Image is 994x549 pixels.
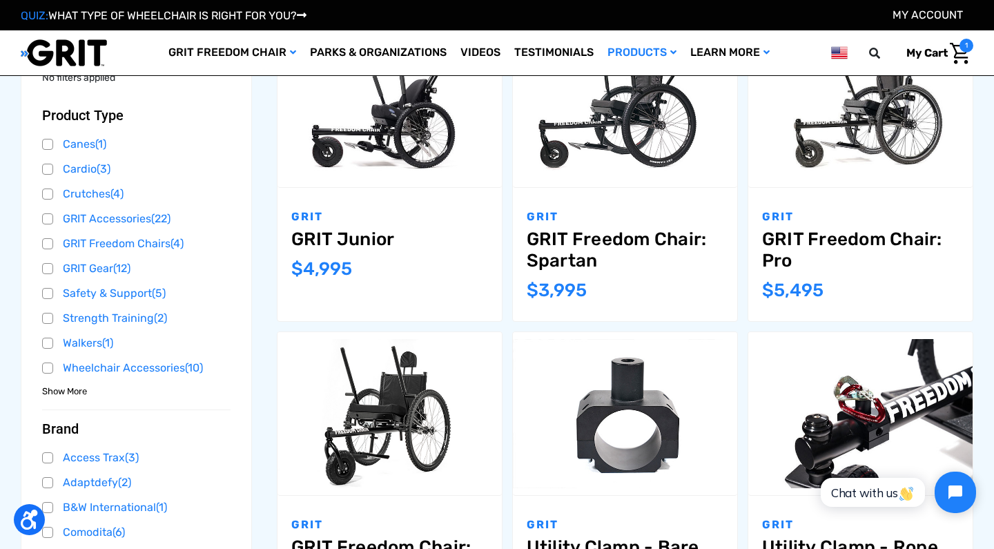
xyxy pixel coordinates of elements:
[277,30,502,180] img: GRIT Junior: GRIT Freedom Chair all terrain wheelchair engineered specifically for kids
[42,333,231,354] a: Walkers(1)
[42,358,231,378] a: Wheelchair Accessories(10)
[42,134,231,155] a: Canes(1)
[110,187,124,200] span: (4)
[42,384,87,397] a: Show More
[454,30,507,75] a: Videos
[291,258,352,280] span: $4,995
[748,332,973,495] a: Utility Clamp - Rope Mount,$349.00
[277,24,502,187] a: GRIT Junior,$4,995.00
[893,8,963,21] a: Account
[151,212,170,225] span: (22)
[113,262,130,275] span: (12)
[42,107,124,124] span: Product Type
[806,460,988,525] iframe: Tidio Chat
[762,280,824,301] span: $5,495
[42,421,231,437] button: Brand
[42,421,79,437] span: Brand
[185,361,203,374] span: (10)
[762,209,959,225] p: GRIT
[527,280,587,301] span: $3,995
[42,107,231,124] button: Product Type
[513,30,737,180] img: GRIT Freedom Chair: Spartan
[95,137,106,151] span: (1)
[291,517,488,533] p: GRIT
[950,43,970,64] img: Cart
[97,162,110,175] span: (3)
[21,9,306,22] a: QUIZ:WHAT TYPE OF WHEELCHAIR IS RIGHT FOR YOU?
[291,229,488,250] a: GRIT Junior,$4,995.00
[906,46,948,59] span: My Cart
[875,39,896,68] input: Search
[42,497,231,518] a: B&W International(1)
[42,472,231,493] a: Adaptdefy(2)
[291,209,488,225] p: GRIT
[601,30,683,75] a: Products
[527,517,723,533] p: GRIT
[748,30,973,180] img: GRIT Freedom Chair Pro: the Pro model shown including contoured Invacare Matrx seatback, Spinergy...
[42,522,231,543] a: Comodita(6)
[42,233,231,254] a: GRIT Freedom Chairs(4)
[42,184,231,204] a: Crutches(4)
[42,385,87,398] span: Show More
[748,339,973,489] img: Utility Clamp - Rope Mount
[102,336,113,349] span: (1)
[831,44,848,61] img: us.png
[683,30,777,75] a: Learn More
[42,308,231,329] a: Strength Training(2)
[896,39,973,68] a: Cart with 1 items
[748,24,973,187] a: GRIT Freedom Chair: Pro,$5,495.00
[113,526,125,539] span: (6)
[513,332,737,495] a: Utility Clamp - Bare,$299.00
[959,39,973,52] span: 1
[762,229,959,271] a: GRIT Freedom Chair: Pro,$5,495.00
[277,339,502,489] img: GRIT Freedom Chair: 3.0
[42,159,231,180] a: Cardio(3)
[527,229,723,271] a: GRIT Freedom Chair: Spartan,$3,995.00
[42,209,231,229] a: GRIT Accessories(22)
[507,30,601,75] a: Testimonials
[154,311,167,325] span: (2)
[42,70,231,85] p: No filters applied
[527,209,723,225] p: GRIT
[42,258,231,279] a: GRIT Gear(12)
[762,517,959,533] p: GRIT
[118,476,131,489] span: (2)
[513,339,737,489] img: Utility Clamp - Bare
[303,30,454,75] a: Parks & Organizations
[21,9,48,22] span: QUIZ:
[156,501,167,514] span: (1)
[42,283,231,304] a: Safety & Support(5)
[513,24,737,187] a: GRIT Freedom Chair: Spartan,$3,995.00
[170,237,184,250] span: (4)
[162,30,303,75] a: GRIT Freedom Chair
[152,287,166,300] span: (5)
[42,447,231,468] a: Access Trax(3)
[277,332,502,495] a: GRIT Freedom Chair: 3.0,$2,995.00
[125,451,139,464] span: (3)
[21,39,107,67] img: GRIT All-Terrain Wheelchair and Mobility Equipment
